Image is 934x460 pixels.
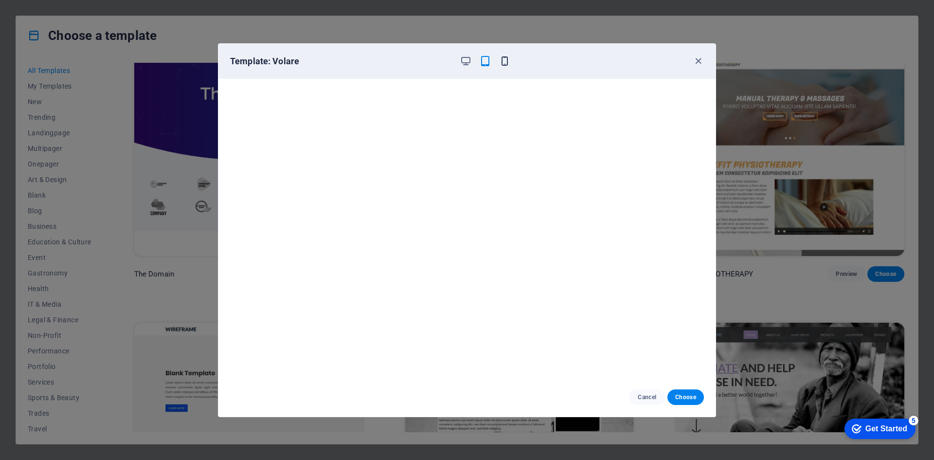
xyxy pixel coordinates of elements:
div: Get Started 5 items remaining, 0% complete [8,5,79,25]
div: Get Started [29,11,71,19]
button: Cancel [629,389,665,405]
div: 5 [72,2,82,12]
h6: Template: Volare [230,55,452,67]
span: Cancel [637,393,658,401]
button: Choose [667,389,704,405]
span: Choose [675,393,696,401]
